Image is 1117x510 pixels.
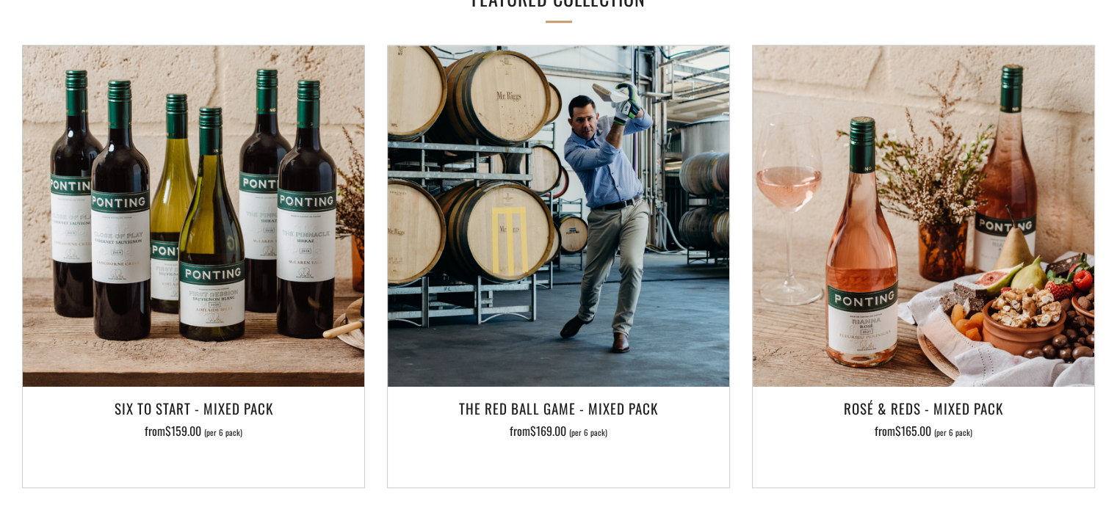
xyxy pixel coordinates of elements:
span: (per 6 pack) [569,429,607,437]
span: from [145,422,242,440]
a: Six To Start - Mixed Pack from$159.00 (per 6 pack) [23,396,364,469]
h3: Six To Start - Mixed Pack [30,396,357,420]
span: $169.00 [530,422,566,440]
span: $159.00 [165,422,201,440]
span: $165.00 [895,422,931,440]
span: (per 6 pack) [934,429,972,437]
span: from [875,422,972,440]
span: (per 6 pack) [204,429,242,437]
h3: Rosé & Reds - Mixed Pack [760,396,1087,420]
span: from [510,422,607,440]
h3: The Red Ball Game - Mixed Pack [395,396,722,420]
a: Rosé & Reds - Mixed Pack from$165.00 (per 6 pack) [753,396,1094,469]
a: The Red Ball Game - Mixed Pack from$169.00 (per 6 pack) [388,396,729,469]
